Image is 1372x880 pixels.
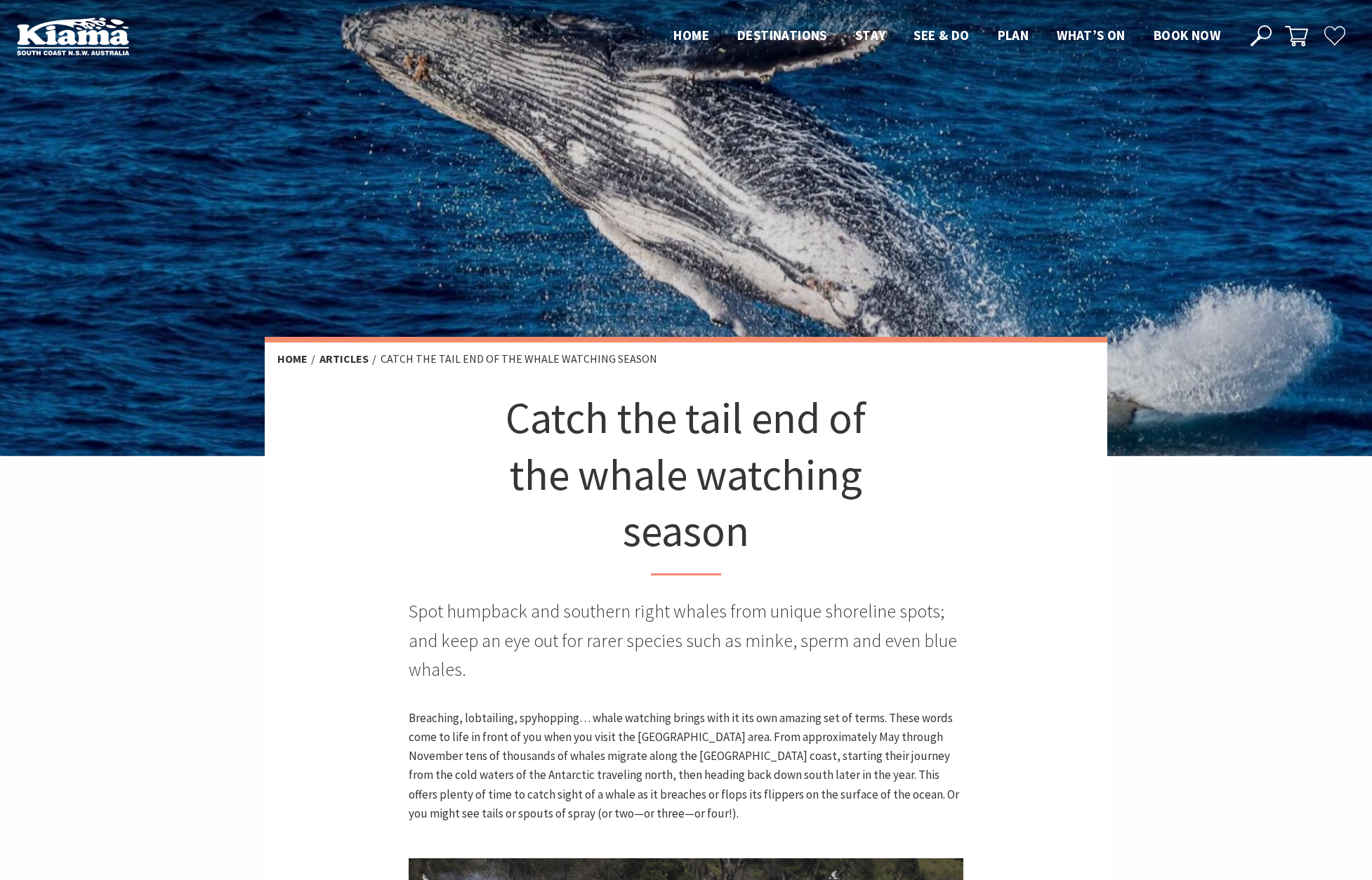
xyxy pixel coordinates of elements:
[1154,27,1220,44] span: Book now
[913,27,969,44] span: See & Do
[277,352,308,366] a: Home
[381,350,657,368] li: Catch the tail end of the whale watching season
[998,27,1029,44] span: Plan
[478,389,894,575] h1: Catch the tail end of the whale watching season
[1057,27,1126,44] span: What’s On
[409,596,963,684] p: Spot humpback and southern right whales from unique shoreline spots; and keep an eye out for rare...
[673,27,709,44] span: Home
[409,709,963,823] p: Breaching, lobtailing, spyhopping… whale watching brings with it its own amazing set of terms. Th...
[659,25,1234,48] nav: Main Menu
[17,17,129,55] img: Kiama Logo
[737,27,827,44] span: Destinations
[319,352,369,366] a: Articles
[855,27,886,44] span: Stay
